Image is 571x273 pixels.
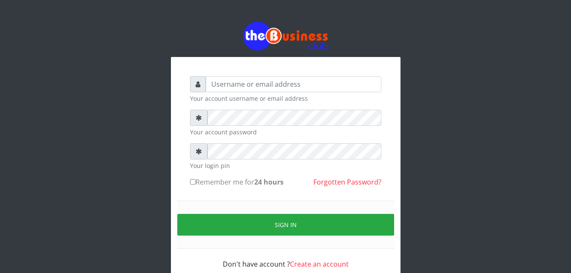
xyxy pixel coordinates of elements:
[206,76,381,92] input: Username or email address
[190,249,381,269] div: Don't have account ?
[254,177,284,187] b: 24 hours
[190,177,284,187] label: Remember me for
[290,259,349,269] a: Create an account
[190,128,381,136] small: Your account password
[190,161,381,170] small: Your login pin
[190,94,381,103] small: Your account username or email address
[313,177,381,187] a: Forgotten Password?
[177,214,394,236] button: Sign in
[190,179,196,185] input: Remember me for24 hours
